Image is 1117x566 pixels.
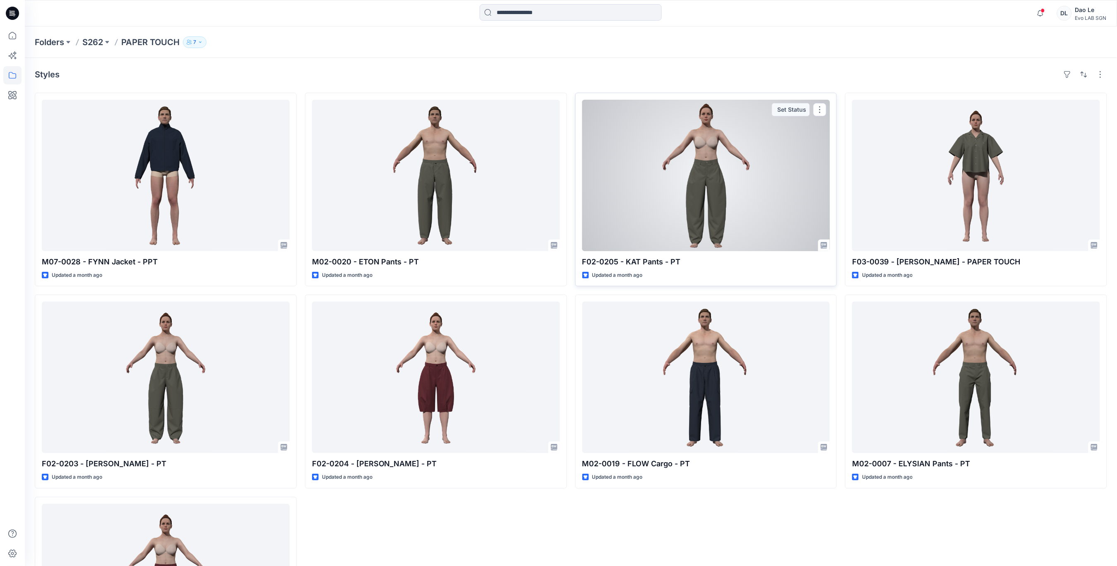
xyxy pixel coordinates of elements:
p: F02-0205 - KAT Pants - PT [582,256,830,268]
a: F02-0204 - JENNY Shoulotte - PT [312,302,560,453]
p: Updated a month ago [52,271,102,280]
p: PAPER TOUCH [121,36,180,48]
p: Updated a month ago [592,473,643,482]
a: M02-0019 - FLOW Cargo - PT [582,302,830,453]
p: M02-0019 - FLOW Cargo - PT [582,458,830,470]
p: F02-0203 - [PERSON_NAME] - PT [42,458,290,470]
a: F02-0203 - JENNY Pants - PT [42,302,290,453]
p: Updated a month ago [862,473,913,482]
p: M02-0007 - ELYSIAN Pants - PT [852,458,1100,470]
div: Evo LAB SGN [1075,15,1107,21]
div: DL [1057,6,1072,21]
p: M02-0020 - ETON Pants - PT [312,256,560,268]
a: S262 [82,36,103,48]
a: M07-0028 - FYNN Jacket - PPT [42,100,290,251]
a: M02-0007 - ELYSIAN Pants - PT [852,302,1100,453]
p: Updated a month ago [322,271,372,280]
p: Updated a month ago [862,271,913,280]
h4: Styles [35,70,60,79]
a: F02-0205 - KAT Pants - PT [582,100,830,251]
p: Updated a month ago [322,473,372,482]
button: 7 [183,36,207,48]
p: 7 [193,38,196,47]
div: Dao Le [1075,5,1107,15]
a: M02-0020 - ETON Pants - PT [312,100,560,251]
p: F03-0039 - [PERSON_NAME] - PAPER TOUCH [852,256,1100,268]
p: Updated a month ago [592,271,643,280]
p: Updated a month ago [52,473,102,482]
a: Folders [35,36,64,48]
p: F02-0204 - [PERSON_NAME] - PT [312,458,560,470]
a: F03-0039 - DANI Shirt - PAPER TOUCH [852,100,1100,251]
p: M07-0028 - FYNN Jacket - PPT [42,256,290,268]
